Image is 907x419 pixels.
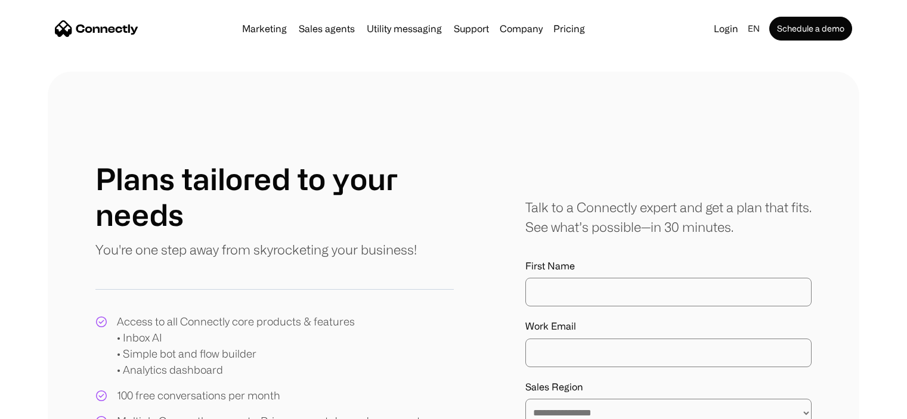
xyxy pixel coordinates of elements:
[294,24,360,33] a: Sales agents
[117,314,355,378] div: Access to all Connectly core products & features • Inbox AI • Simple bot and flow builder • Analy...
[748,20,760,37] div: en
[237,24,292,33] a: Marketing
[95,161,454,232] h1: Plans tailored to your needs
[500,20,543,37] div: Company
[525,381,812,393] label: Sales Region
[709,20,743,37] a: Login
[743,20,767,37] div: en
[525,321,812,332] label: Work Email
[362,24,447,33] a: Utility messaging
[525,197,812,237] div: Talk to a Connectly expert and get a plan that fits. See what’s possible—in 30 minutes.
[496,20,546,37] div: Company
[525,260,812,272] label: First Name
[24,398,72,415] ul: Language list
[549,24,590,33] a: Pricing
[12,397,72,415] aside: Language selected: English
[769,17,852,41] a: Schedule a demo
[95,240,417,259] p: You're one step away from skyrocketing your business!
[117,387,280,404] div: 100 free conversations per month
[449,24,494,33] a: Support
[55,20,138,38] a: home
